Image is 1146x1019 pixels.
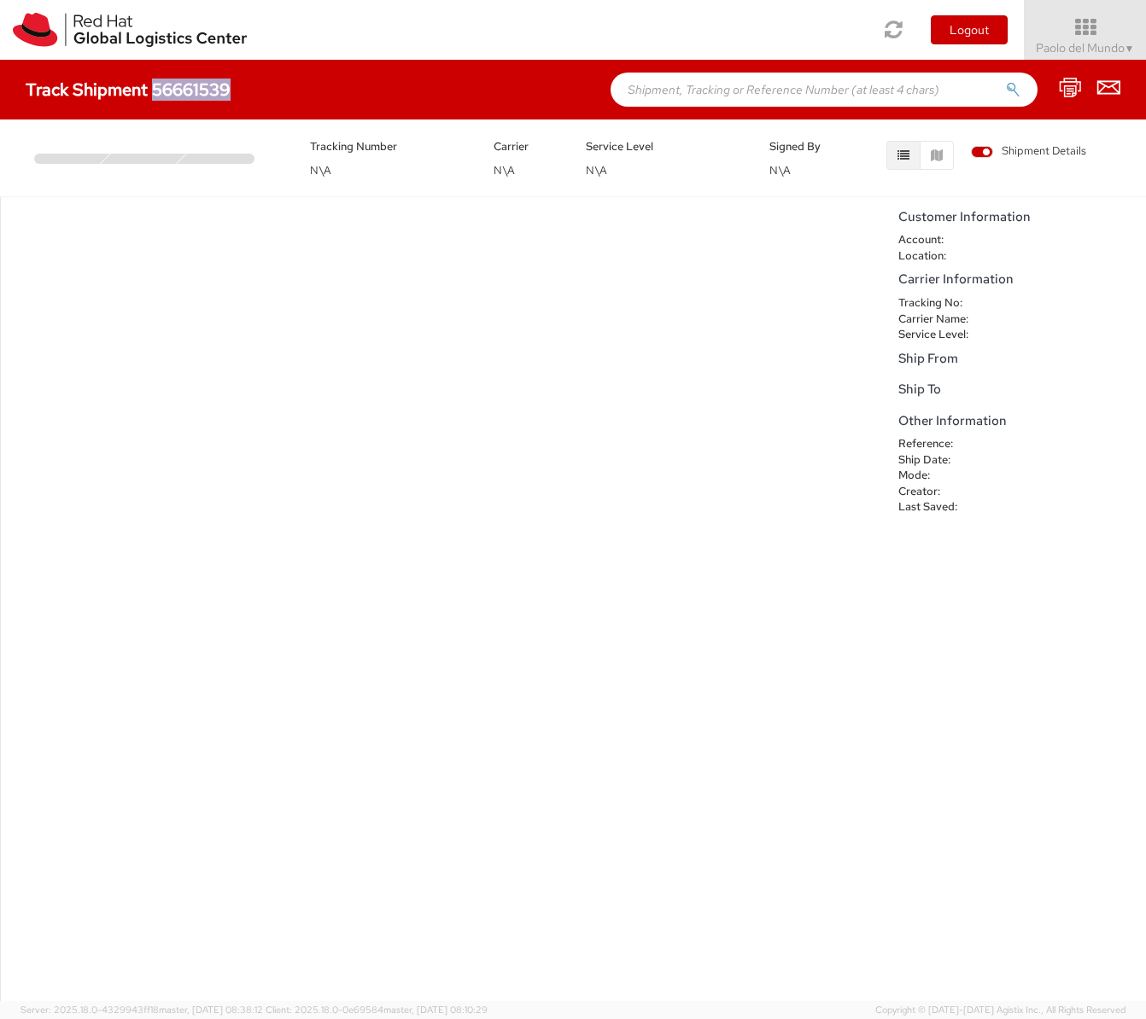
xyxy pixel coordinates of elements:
span: N\A [586,163,607,178]
dt: Location: [886,248,996,265]
span: N\A [494,163,515,178]
dt: Account: [886,232,996,248]
span: N\A [310,163,331,178]
span: master, [DATE] 08:10:29 [383,1004,488,1016]
label: Shipment Details [971,143,1086,162]
dt: Creator: [886,484,996,500]
button: Logout [931,15,1008,44]
span: Copyright © [DATE]-[DATE] Agistix Inc., All Rights Reserved [875,1004,1126,1017]
span: Paolo del Mundo [1036,40,1135,55]
dt: Carrier Name: [886,312,996,328]
img: rh-logistics-00dfa346123c4ec078e1.svg [13,13,247,47]
h5: Carrier Information [898,272,1137,287]
dt: Mode: [886,468,996,484]
span: master, [DATE] 08:38:12 [159,1004,263,1016]
h5: Customer Information [898,210,1137,224]
span: Server: 2025.18.0-4329943ff18 [20,1004,263,1016]
dt: Reference: [886,436,996,452]
h4: Track Shipment 56661539 [26,80,231,99]
h5: Ship From [898,352,1137,366]
h5: Tracking Number [310,141,468,153]
span: Client: 2025.18.0-0e69584 [266,1004,488,1016]
h5: Carrier [494,141,560,153]
h5: Signed By [769,141,836,153]
h5: Ship To [898,382,1137,397]
dt: Service Level: [886,327,996,343]
input: Shipment, Tracking or Reference Number (at least 4 chars) [611,73,1038,107]
h5: Service Level [586,141,744,153]
h5: Other Information [898,414,1137,428]
dt: Tracking No: [886,295,996,312]
span: Shipment Details [971,143,1086,160]
span: ▼ [1125,42,1135,55]
dt: Ship Date: [886,452,996,469]
dt: Last Saved: [886,499,996,515]
span: N\A [769,163,791,178]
